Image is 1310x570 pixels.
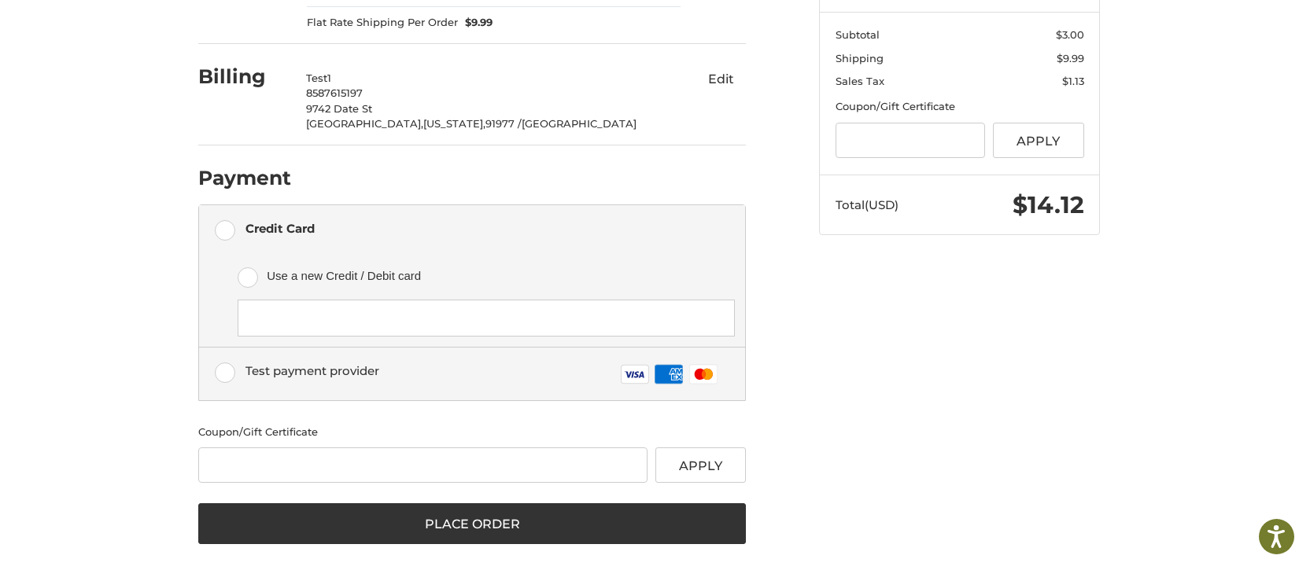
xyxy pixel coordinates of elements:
span: 91977 / [485,117,522,130]
span: Flat Rate Shipping Per Order [307,15,458,31]
p: We're away right now. Please check back later! [22,24,178,36]
span: 1 [327,72,331,84]
span: $9.99 [1057,52,1084,64]
div: Coupon/Gift Certificate [198,425,746,440]
input: Gift Certificate or Coupon Code [836,123,986,158]
span: $1.13 [1062,75,1084,87]
span: $14.12 [1013,190,1084,219]
input: Gift Certificate or Coupon Code [198,447,648,483]
span: Subtotal [836,28,880,41]
span: Sales Tax [836,75,884,87]
span: [GEOGRAPHIC_DATA], [306,117,423,130]
iframe: To enrich screen reader interactions, please activate Accessibility in Grammarly extension settings [249,311,724,325]
button: Apply [655,447,747,483]
span: [US_STATE], [423,117,485,130]
button: Place Order [198,503,746,544]
button: Apply [993,123,1084,158]
h2: Billing [198,64,290,89]
span: Test [306,72,327,84]
div: Test payment provider [245,358,379,384]
button: Open LiveChat chat widget [181,20,200,39]
div: Coupon/Gift Certificate [836,99,1084,115]
button: Edit [696,67,746,92]
span: 9742 Date St [306,102,372,115]
span: $3.00 [1056,28,1084,41]
span: Shipping [836,52,884,64]
span: [GEOGRAPHIC_DATA] [522,117,637,130]
h2: Payment [198,166,291,190]
span: $9.99 [458,15,493,31]
span: Total (USD) [836,197,899,212]
span: 8587615197 [306,86,363,99]
div: Credit Card [245,215,315,241]
span: Use a new Credit / Debit card [267,263,712,289]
